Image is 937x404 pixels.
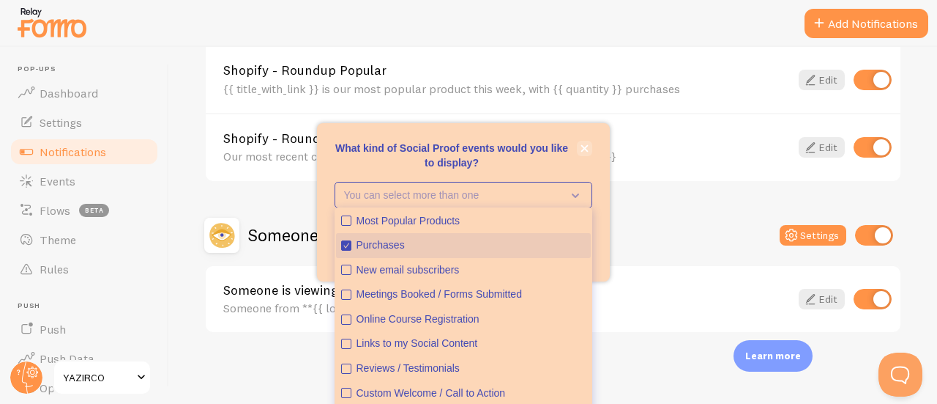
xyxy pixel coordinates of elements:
[356,337,586,351] div: Links to my Social Content
[40,322,66,337] span: Push
[336,331,591,356] button: Links to my Social Content
[356,263,586,278] div: New email subscribers
[9,108,160,137] a: Settings
[733,340,813,372] div: Learn more
[9,225,160,254] a: Theme
[9,344,160,373] a: Push Data
[40,86,98,100] span: Dashboard
[40,115,82,130] span: Settings
[9,196,160,225] a: Flows beta
[745,349,801,363] p: Learn more
[356,238,586,253] div: Purchases
[9,315,160,344] a: Push
[336,258,591,283] button: New email subscribers
[799,137,845,158] a: Edit
[223,82,790,95] div: {{ title_with_link }} is our most popular product this week, with {{ quantity }} purchases
[40,232,76,247] span: Theme
[223,284,790,297] a: Someone is viewing
[40,351,94,366] span: Push Data
[53,360,152,395] a: YAZIRCO
[799,289,845,309] a: Edit
[336,209,591,234] button: Most Popular Products
[248,224,400,246] h2: Someone is viewing
[336,356,591,381] button: Reviews / Testimonials
[356,386,586,401] div: Custom Welcome / Call to Action
[40,174,75,188] span: Events
[40,144,106,159] span: Notifications
[223,64,790,77] a: Shopify - Roundup Popular
[317,123,610,282] div: What kind of Social Proof events would you like to display?
[223,132,790,145] a: Shopify - Roundup Locations
[223,301,790,315] div: Someone from **{{ location }}** is also here {{ time_ago }}
[780,225,846,246] button: Settings
[356,312,586,327] div: Online Course Registration
[15,4,89,41] img: fomo-relay-logo-orange.svg
[336,307,591,332] button: Online Course Registration
[40,262,69,276] span: Rules
[577,141,592,156] button: close,
[335,182,592,208] button: You can select more than one
[223,150,790,163] div: Our most recent customers are from {{ city_1 }}, {{ city_2 }}, and {{ city_3 }}
[336,282,591,307] button: Meetings Booked / Forms Submitted
[40,203,70,218] span: Flows
[799,70,845,90] a: Edit
[9,166,160,196] a: Events
[18,301,160,311] span: Push
[9,78,160,108] a: Dashboard
[204,218,239,253] img: Someone is viewing
[79,204,109,217] span: beta
[344,188,562,202] p: You can select more than one
[18,65,160,74] span: Pop-ups
[335,141,592,170] p: What kind of Social Proof events would you like to display?
[9,254,160,284] a: Rules
[9,137,160,166] a: Notifications
[336,233,591,258] button: Purchases
[356,214,586,229] div: Most Popular Products
[356,361,586,376] div: Reviews / Testimonials
[878,353,922,397] iframe: Help Scout Beacon - Open
[356,287,586,302] div: Meetings Booked / Forms Submitted
[63,369,132,386] span: YAZIRCO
